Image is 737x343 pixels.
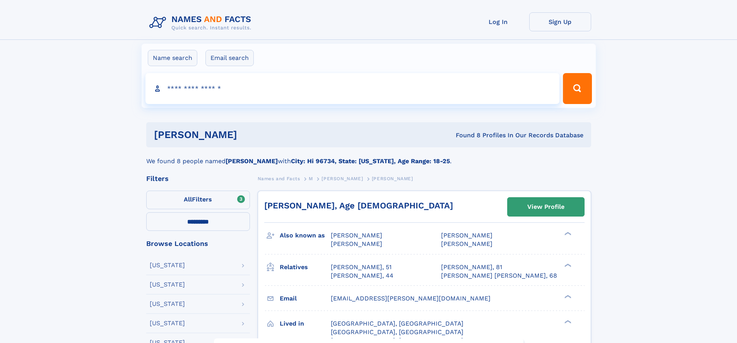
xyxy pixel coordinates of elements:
[441,263,502,271] a: [PERSON_NAME], 81
[331,328,463,336] span: [GEOGRAPHIC_DATA], [GEOGRAPHIC_DATA]
[146,175,250,182] div: Filters
[309,176,313,181] span: M
[148,50,197,66] label: Name search
[563,263,572,268] div: ❯
[280,261,331,274] h3: Relatives
[264,201,453,210] a: [PERSON_NAME], Age [DEMOGRAPHIC_DATA]
[150,262,185,268] div: [US_STATE]
[321,174,363,183] a: [PERSON_NAME]
[150,301,185,307] div: [US_STATE]
[154,130,347,140] h1: [PERSON_NAME]
[146,12,258,33] img: Logo Names and Facts
[280,292,331,305] h3: Email
[563,73,592,104] button: Search Button
[280,317,331,330] h3: Lived in
[146,240,250,247] div: Browse Locations
[291,157,450,165] b: City: Hi 96734, State: [US_STATE], Age Range: 18-25
[467,12,529,31] a: Log In
[309,174,313,183] a: M
[563,294,572,299] div: ❯
[150,320,185,326] div: [US_STATE]
[150,282,185,288] div: [US_STATE]
[441,240,492,247] span: [PERSON_NAME]
[280,229,331,242] h3: Also known as
[529,12,591,31] a: Sign Up
[372,176,413,181] span: [PERSON_NAME]
[563,231,572,236] div: ❯
[331,320,463,327] span: [GEOGRAPHIC_DATA], [GEOGRAPHIC_DATA]
[146,147,591,166] div: We found 8 people named with .
[346,131,583,140] div: Found 8 Profiles In Our Records Database
[145,73,560,104] input: search input
[331,295,491,302] span: [EMAIL_ADDRESS][PERSON_NAME][DOMAIN_NAME]
[527,198,564,216] div: View Profile
[226,157,278,165] b: [PERSON_NAME]
[184,196,192,203] span: All
[205,50,254,66] label: Email search
[508,198,584,216] a: View Profile
[331,240,382,247] span: [PERSON_NAME]
[258,174,300,183] a: Names and Facts
[146,191,250,209] label: Filters
[441,271,557,280] a: [PERSON_NAME] [PERSON_NAME], 68
[331,232,382,239] span: [PERSON_NAME]
[331,271,393,280] a: [PERSON_NAME], 44
[563,319,572,324] div: ❯
[321,176,363,181] span: [PERSON_NAME]
[331,263,392,271] a: [PERSON_NAME], 51
[441,232,492,239] span: [PERSON_NAME]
